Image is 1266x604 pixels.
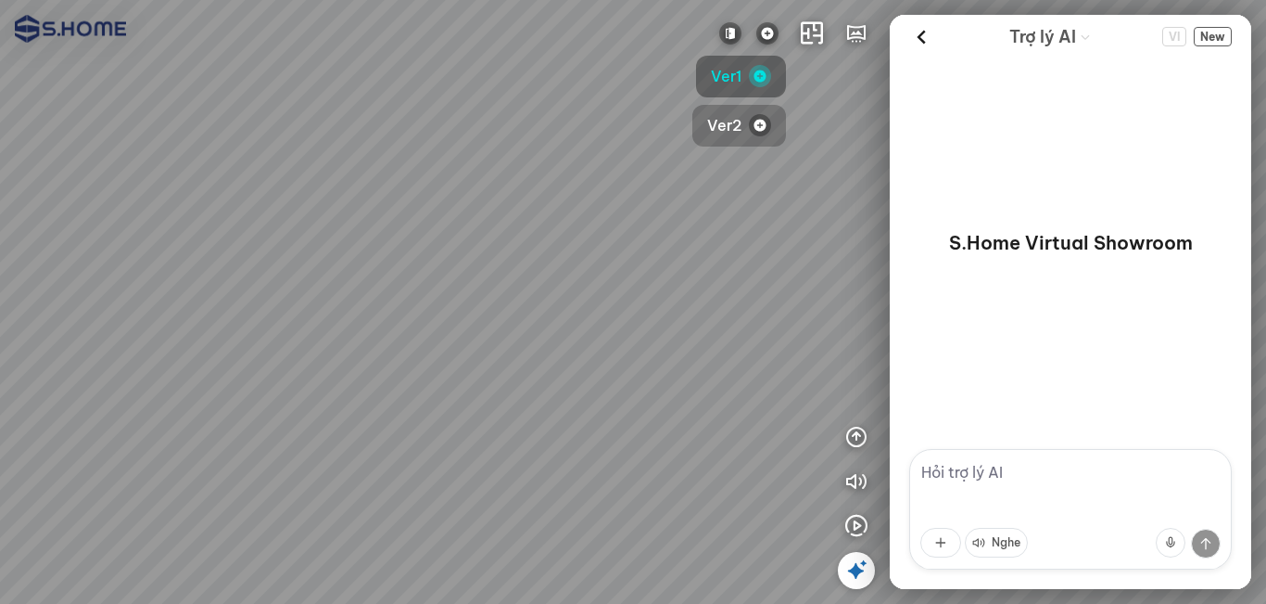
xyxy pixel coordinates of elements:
span: Ver1 [711,65,741,88]
button: Change language [1162,27,1186,46]
span: Trợ lý AI [1009,24,1076,50]
p: S.Home Virtual Showroom [949,230,1193,256]
button: New Chat [1194,27,1232,46]
img: logo [15,15,126,43]
span: VI [1162,27,1186,46]
img: logo [749,65,771,87]
span: New [1194,27,1232,46]
span: Ver2 [707,114,741,137]
img: Đóng [719,22,741,45]
button: Ver1 [696,56,786,97]
button: Nghe [965,528,1028,558]
div: AI Guide options [1009,22,1091,51]
img: logo [756,22,779,45]
button: Ver2 [692,105,786,147]
img: logo [749,114,771,136]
